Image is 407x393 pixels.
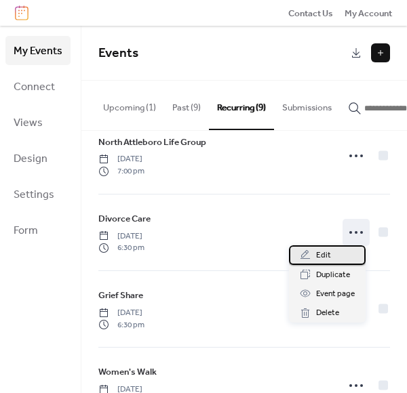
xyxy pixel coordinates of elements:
[98,212,151,226] span: Divorce Care
[14,112,43,133] span: Views
[98,365,157,379] a: Women's Walk
[14,148,47,169] span: Design
[5,180,71,209] a: Settings
[288,6,333,20] a: Contact Us
[5,108,71,137] a: Views
[5,215,71,245] a: Form
[316,249,331,262] span: Edit
[288,7,333,20] span: Contact Us
[98,288,143,303] a: Grief Share
[98,289,143,302] span: Grief Share
[14,220,38,241] span: Form
[316,268,350,282] span: Duplicate
[345,6,392,20] a: My Account
[95,81,164,128] button: Upcoming (1)
[316,287,355,301] span: Event page
[5,72,71,101] a: Connect
[98,136,206,149] span: North Attleboro Life Group
[15,5,28,20] img: logo
[5,144,71,173] a: Design
[98,165,144,178] span: 7:00 pm
[98,211,151,226] a: Divorce Care
[98,242,144,254] span: 6:30 pm
[98,41,138,66] span: Events
[98,230,144,243] span: [DATE]
[5,36,71,65] a: My Events
[14,41,62,62] span: My Events
[14,77,55,98] span: Connect
[209,81,274,129] button: Recurring (9)
[98,307,144,319] span: [DATE]
[98,319,144,331] span: 6:30 pm
[98,153,144,165] span: [DATE]
[274,81,340,128] button: Submissions
[164,81,209,128] button: Past (9)
[98,135,206,150] a: North Attleboro Life Group
[345,7,392,20] span: My Account
[14,184,54,205] span: Settings
[316,306,339,320] span: Delete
